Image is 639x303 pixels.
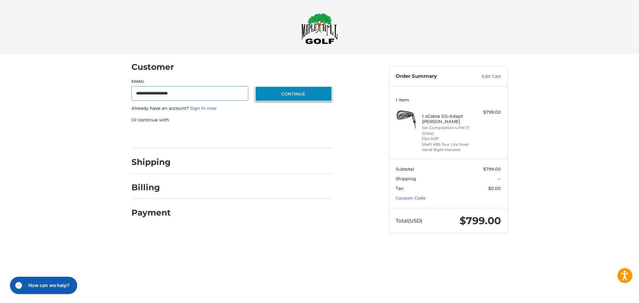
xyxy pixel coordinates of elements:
iframe: Google Customer Reviews [584,285,639,303]
span: Subtotal [396,166,414,172]
h2: Billing [131,182,170,193]
span: Shipping [396,176,416,181]
h3: 1 Item [396,97,501,102]
span: $0.00 [488,186,501,191]
p: Or continue with [131,117,332,123]
span: Total (USD) [396,218,422,224]
a: Coupon Code [396,195,426,201]
li: Hand Right-Handed [422,147,473,153]
h2: Payment [131,208,171,218]
li: Shaft KBS Tour Lite Steel [422,142,473,147]
p: Already have an account? [131,105,332,112]
img: Maple Hill Golf [301,13,338,44]
iframe: Gorgias live chat messenger [7,274,79,296]
h4: 1 x Cobra DS-Adapt [PERSON_NAME] [422,113,473,124]
li: Flex Stiff [422,136,473,142]
h3: Order Summary [396,73,467,80]
a: Sign in now [190,105,217,111]
span: -- [498,176,501,181]
h2: Customer [131,62,174,72]
span: $799.00 [460,215,501,227]
iframe: PayPal-paypal [129,130,179,142]
iframe: PayPal-venmo [242,130,292,142]
h2: Shipping [131,157,171,167]
div: $799.00 [475,109,501,116]
button: Continue [255,86,332,101]
span: Tax [396,186,403,191]
span: $799.00 [483,166,501,172]
a: Edit Cart [467,73,501,80]
label: Email [131,78,249,84]
li: Set Composition 4-PW (7 Clubs) [422,125,473,136]
iframe: PayPal-paylater [186,130,236,142]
